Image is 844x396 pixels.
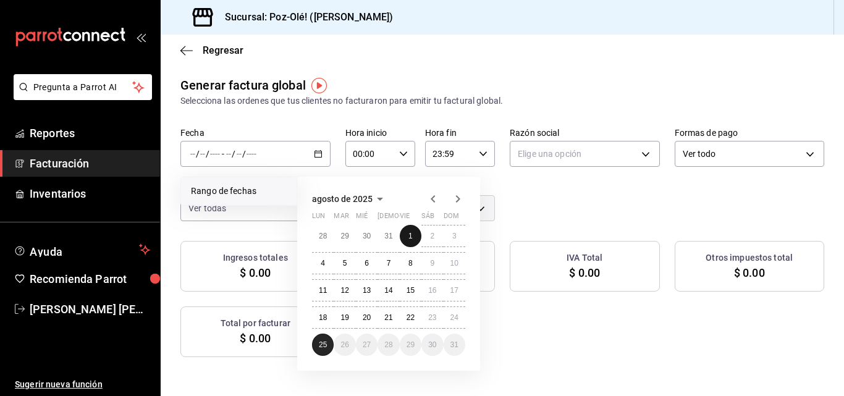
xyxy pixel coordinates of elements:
[343,259,347,268] abbr: 5 de agosto de 2025
[223,251,288,264] h3: Ingresos totales
[30,185,150,202] span: Inventarios
[226,149,232,159] input: --
[319,232,327,240] abbr: 28 de julio de 2025
[452,232,457,240] abbr: 3 de agosto de 2025
[384,232,392,240] abbr: 31 de julio de 2025
[30,242,134,257] span: Ayuda
[356,212,368,225] abbr: miércoles
[378,212,450,225] abbr: jueves
[384,286,392,295] abbr: 14 de agosto de 2025
[428,313,436,322] abbr: 23 de agosto de 2025
[378,306,399,329] button: 21 de agosto de 2025
[203,44,243,56] span: Regresar
[567,251,602,264] h3: IVA Total
[180,44,243,56] button: Regresar
[400,225,421,247] button: 1 de agosto de 2025
[356,306,378,329] button: 20 de agosto de 2025
[421,225,443,247] button: 2 de agosto de 2025
[191,185,287,198] span: Rango de fechas
[569,264,600,281] span: $ 0.00
[363,313,371,322] abbr: 20 de agosto de 2025
[311,78,327,93] img: Tooltip marker
[407,286,415,295] abbr: 15 de agosto de 2025
[407,313,415,322] abbr: 22 de agosto de 2025
[356,225,378,247] button: 30 de julio de 2025
[444,212,459,225] abbr: domingo
[221,317,290,330] h3: Total por facturar
[319,340,327,349] abbr: 25 de agosto de 2025
[734,264,765,281] span: $ 0.00
[136,32,146,42] button: open_drawer_menu
[450,340,458,349] abbr: 31 de agosto de 2025
[675,128,825,137] label: Formas de pago
[319,313,327,322] abbr: 18 de agosto de 2025
[675,141,825,167] div: Ver todo
[400,306,421,329] button: 22 de agosto de 2025
[242,149,246,159] span: /
[450,259,458,268] abbr: 10 de agosto de 2025
[421,334,443,356] button: 30 de agosto de 2025
[408,232,413,240] abbr: 1 de agosto de 2025
[400,252,421,274] button: 8 de agosto de 2025
[444,225,465,247] button: 3 de agosto de 2025
[444,306,465,329] button: 24 de agosto de 2025
[30,271,150,287] span: Recomienda Parrot
[14,74,152,100] button: Pregunta a Parrot AI
[334,306,355,329] button: 19 de agosto de 2025
[421,279,443,301] button: 16 de agosto de 2025
[428,340,436,349] abbr: 30 de agosto de 2025
[33,81,133,94] span: Pregunta a Parrot AI
[312,334,334,356] button: 25 de agosto de 2025
[30,155,150,172] span: Facturación
[510,141,660,167] div: Elige una opción
[450,313,458,322] abbr: 24 de agosto de 2025
[444,279,465,301] button: 17 de agosto de 2025
[312,192,387,206] button: agosto de 2025
[206,149,209,159] span: /
[236,149,242,159] input: --
[400,334,421,356] button: 29 de agosto de 2025
[444,334,465,356] button: 31 de agosto de 2025
[400,279,421,301] button: 15 de agosto de 2025
[334,225,355,247] button: 29 de julio de 2025
[312,252,334,274] button: 4 de agosto de 2025
[356,252,378,274] button: 6 de agosto de 2025
[378,225,399,247] button: 31 de julio de 2025
[340,232,348,240] abbr: 29 de julio de 2025
[246,149,257,159] input: ----
[425,128,495,137] label: Hora fin
[345,128,415,137] label: Hora inicio
[430,259,434,268] abbr: 9 de agosto de 2025
[378,252,399,274] button: 7 de agosto de 2025
[428,286,436,295] abbr: 16 de agosto de 2025
[378,279,399,301] button: 14 de agosto de 2025
[312,194,373,204] span: agosto de 2025
[240,264,271,281] span: $ 0.00
[9,90,152,103] a: Pregunta a Parrot AI
[384,340,392,349] abbr: 28 de agosto de 2025
[387,259,391,268] abbr: 7 de agosto de 2025
[180,95,824,107] div: Selecciona las ordenes que tus clientes no facturaron para emitir tu factural global.
[190,149,196,159] input: --
[312,306,334,329] button: 18 de agosto de 2025
[706,251,793,264] h3: Otros impuestos total
[30,301,150,318] span: [PERSON_NAME] [PERSON_NAME]
[430,232,434,240] abbr: 2 de agosto de 2025
[421,306,443,329] button: 23 de agosto de 2025
[180,128,331,137] label: Fecha
[196,149,200,159] span: /
[30,125,150,141] span: Reportes
[15,378,150,391] span: Sugerir nueva función
[222,149,224,159] span: -
[209,149,221,159] input: ----
[334,279,355,301] button: 12 de agosto de 2025
[200,149,206,159] input: --
[321,259,325,268] abbr: 4 de agosto de 2025
[363,286,371,295] abbr: 13 de agosto de 2025
[363,232,371,240] abbr: 30 de julio de 2025
[334,252,355,274] button: 5 de agosto de 2025
[408,259,413,268] abbr: 8 de agosto de 2025
[319,286,327,295] abbr: 11 de agosto de 2025
[400,212,410,225] abbr: viernes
